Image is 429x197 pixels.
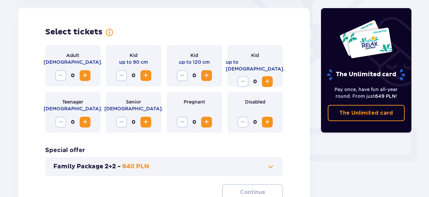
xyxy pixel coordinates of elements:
button: Decrease [55,117,66,128]
button: Increase [140,117,151,128]
button: Decrease [55,70,66,81]
button: Decrease [177,117,188,128]
button: Increase [262,76,273,87]
button: Decrease [177,70,188,81]
button: Decrease [116,117,127,128]
p: Kid [190,52,198,59]
p: Family Package 2+2 - [53,163,121,171]
p: Teenager [62,98,83,105]
button: Family Package 2+2 -640 PLN [53,163,275,171]
p: Pay once, have fun all-year round. From just ! [328,86,405,100]
p: up to 90 cm [119,59,148,65]
span: 0 [250,76,261,87]
p: up to [DEMOGRAPHIC_DATA]. [226,59,285,72]
p: Kid [130,52,137,59]
span: 0 [68,117,78,128]
p: The Unlimited card [339,109,393,117]
p: Pregnant [184,98,205,105]
span: 0 [128,70,139,81]
span: 649 PLN [375,93,396,99]
button: Increase [201,117,212,128]
span: 0 [189,117,200,128]
p: The Unlimited card [326,69,406,81]
button: Increase [80,117,90,128]
p: Special offer [45,146,85,154]
p: [DEMOGRAPHIC_DATA]. [44,59,102,65]
p: up to 120 cm [179,59,210,65]
button: Decrease [238,76,248,87]
p: Continue [240,189,265,196]
p: 640 PLN [122,163,149,171]
p: [DEMOGRAPHIC_DATA]. [104,105,163,112]
button: Decrease [238,117,248,128]
span: 0 [68,70,78,81]
p: Senior [126,98,141,105]
button: Increase [262,117,273,128]
button: Decrease [116,70,127,81]
button: Increase [80,70,90,81]
p: Select tickets [45,27,103,37]
p: [DEMOGRAPHIC_DATA]. [44,105,102,112]
span: 0 [128,117,139,128]
p: Kid [251,52,259,59]
a: The Unlimited card [328,105,405,121]
span: 0 [250,117,261,128]
button: Increase [140,70,151,81]
p: Disabled [245,98,265,105]
p: Adult [66,52,79,59]
span: 0 [189,70,200,81]
button: Increase [201,70,212,81]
